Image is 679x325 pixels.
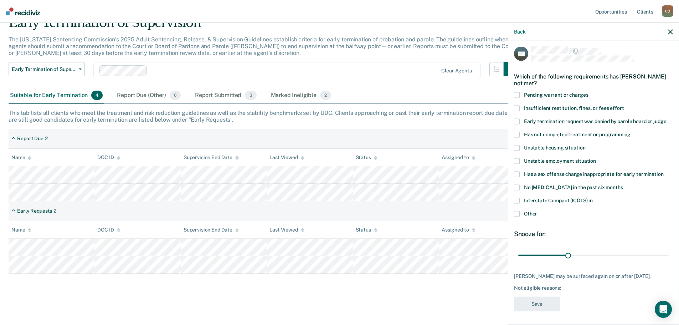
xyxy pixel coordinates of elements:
span: 3 [245,91,256,100]
span: Pending warrant or charges [524,92,588,97]
button: Back [514,29,525,35]
span: 0 [170,91,181,100]
div: 2 [45,136,48,142]
button: Save [514,296,560,311]
div: Open Intercom Messenger [655,301,672,318]
div: Not eligible reasons: [514,285,673,291]
div: Clear agents [441,68,472,74]
div: Name [11,154,31,161]
div: Report Submitted [194,88,258,103]
div: Report Due (Other) [115,88,182,103]
div: Name [11,227,31,233]
div: Snooze for: [514,230,673,238]
span: Other [524,210,537,216]
p: The [US_STATE] Sentencing Commission’s 2025 Adult Sentencing, Release, & Supervision Guidelines e... [9,36,516,56]
div: Marked Ineligible [269,88,333,103]
span: Has a sex offense charge inappropriate for early termination [524,171,664,177]
div: Supervision End Date [184,227,239,233]
div: Early Requests [17,208,52,214]
div: Which of the following requirements has [PERSON_NAME] not met? [514,67,673,92]
div: [PERSON_NAME] may be surfaced again on or after [DATE]. [514,273,673,279]
span: 4 [91,91,103,100]
div: Assigned to [442,154,475,161]
span: Unstable housing situation [524,144,585,150]
div: 2 [53,208,56,214]
div: Suitable for Early Termination [9,88,104,103]
span: Early Termination of Supervision [12,66,76,72]
div: Status [356,227,377,233]
span: No [MEDICAL_DATA] in the past six months [524,184,623,190]
span: Early termination request was denied by parole board or judge [524,118,666,124]
div: Last Viewed [269,154,304,161]
span: Unstable employment situation [524,158,596,163]
div: Status [356,154,377,161]
span: Insufficient restitution, fines, or fees effort [524,105,624,111]
div: Report Due [17,136,43,142]
div: Assigned to [442,227,475,233]
div: DOC ID [97,227,120,233]
div: C G [662,5,673,17]
div: This tab lists all clients who meet the treatment and risk reduction guidelines as well as the st... [9,110,670,123]
img: Recidiviz [6,7,40,15]
span: 2 [320,91,331,100]
div: Supervision End Date [184,154,239,161]
span: Has not completed treatment or programming [524,131,631,137]
div: DOC ID [97,154,120,161]
span: Interstate Compact (ICOTS) in [524,197,593,203]
div: Early Termination of Supervision [9,16,518,36]
div: Last Viewed [269,227,304,233]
